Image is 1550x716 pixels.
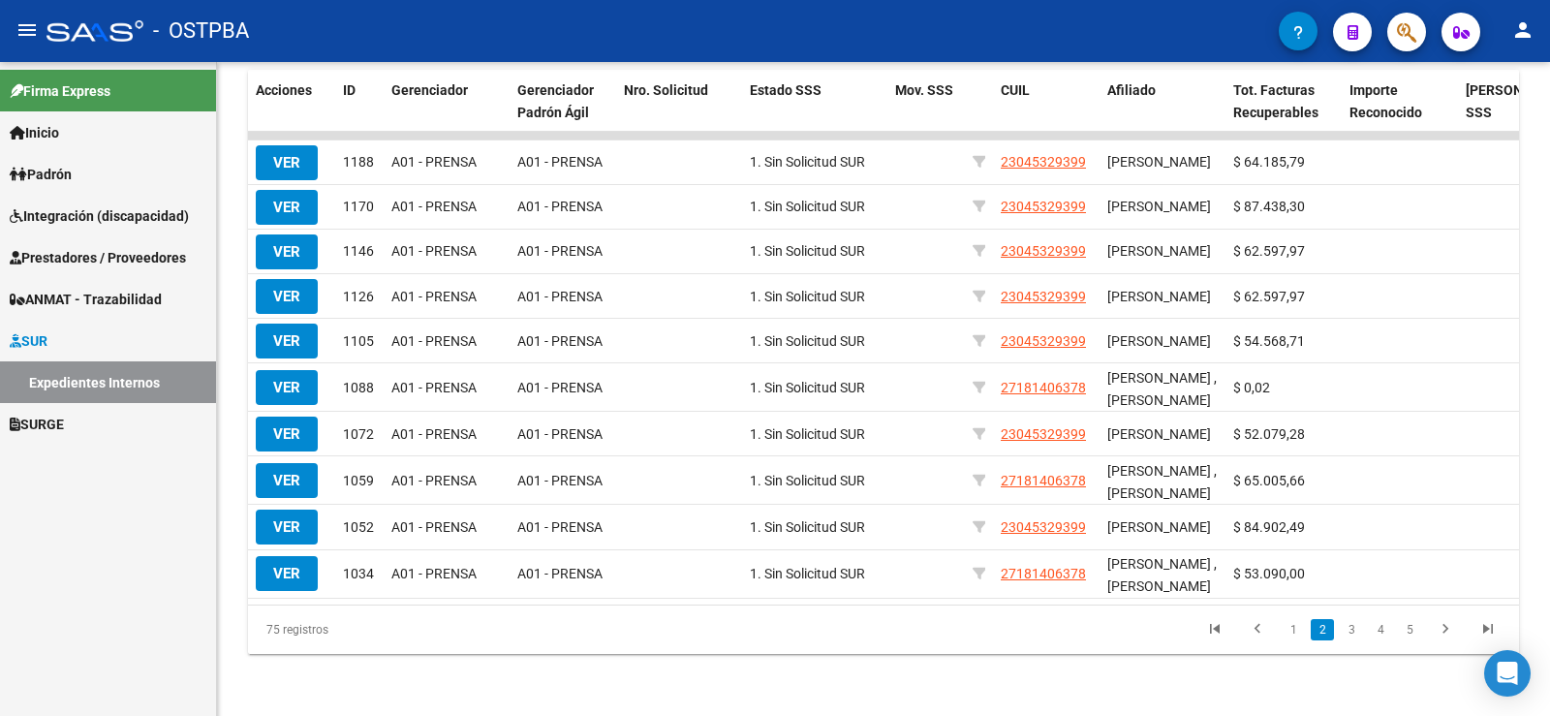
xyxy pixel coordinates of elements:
[391,333,477,349] span: A01 - PRENSA
[1233,426,1305,442] span: $ 52.079,28
[993,70,1100,134] datatable-header-cell: CUIL
[273,518,300,536] span: VER
[1107,463,1217,501] span: [PERSON_NAME] , [PERSON_NAME]
[517,566,603,581] span: A01 - PRENSA
[343,426,374,442] span: 1072
[517,199,603,214] span: A01 - PRENSA
[384,70,510,134] datatable-header-cell: Gerenciador
[1233,333,1305,349] span: $ 54.568,71
[1427,619,1464,640] a: go to next page
[887,70,965,134] datatable-header-cell: Mov. SSS
[273,332,300,350] span: VER
[10,247,186,268] span: Prestadores / Proveedores
[273,425,300,443] span: VER
[256,556,318,591] button: VER
[750,199,865,214] span: 1. Sin Solicitud SUR
[343,82,356,98] span: ID
[1395,613,1424,646] li: page 5
[256,234,318,269] button: VER
[1233,289,1305,304] span: $ 62.597,97
[510,70,616,134] datatable-header-cell: Gerenciador Padrón Ágil
[742,70,887,134] datatable-header-cell: Estado SSS
[1001,243,1086,259] span: 23045329399
[1233,566,1305,581] span: $ 53.090,00
[1225,70,1342,134] datatable-header-cell: Tot. Facturas Recuperables
[517,333,603,349] span: A01 - PRENSA
[624,82,708,98] span: Nro. Solicitud
[343,519,374,535] span: 1052
[1001,426,1086,442] span: 23045329399
[1107,243,1211,259] span: [PERSON_NAME]
[1107,519,1211,535] span: [PERSON_NAME]
[343,199,374,214] span: 1170
[1100,70,1225,134] datatable-header-cell: Afiliado
[1107,370,1217,408] span: [PERSON_NAME] , [PERSON_NAME]
[1484,650,1531,697] div: Open Intercom Messenger
[256,324,318,358] button: VER
[10,122,59,143] span: Inicio
[273,472,300,489] span: VER
[1233,473,1305,488] span: $ 65.005,66
[273,243,300,261] span: VER
[1196,619,1233,640] a: go to first page
[1001,154,1086,170] span: 23045329399
[391,380,477,395] span: A01 - PRENSA
[517,426,603,442] span: A01 - PRENSA
[750,473,865,488] span: 1. Sin Solicitud SUR
[10,330,47,352] span: SUR
[1398,619,1421,640] a: 5
[343,243,374,259] span: 1146
[616,70,742,134] datatable-header-cell: Nro. Solicitud
[1366,613,1395,646] li: page 4
[391,243,477,259] span: A01 - PRENSA
[10,80,110,102] span: Firma Express
[256,510,318,545] button: VER
[1511,18,1534,42] mat-icon: person
[256,145,318,180] button: VER
[256,82,312,98] span: Acciones
[750,289,865,304] span: 1. Sin Solicitud SUR
[153,10,249,52] span: - OSTPBA
[1233,199,1305,214] span: $ 87.438,30
[1233,380,1270,395] span: $ 0,02
[391,426,477,442] span: A01 - PRENSA
[273,154,300,171] span: VER
[391,473,477,488] span: A01 - PRENSA
[1107,289,1211,304] span: [PERSON_NAME]
[10,414,64,435] span: SURGE
[1233,519,1305,535] span: $ 84.902,49
[1233,243,1305,259] span: $ 62.597,97
[273,288,300,305] span: VER
[1308,613,1337,646] li: page 2
[256,417,318,451] button: VER
[1107,82,1156,98] span: Afiliado
[1001,199,1086,214] span: 23045329399
[1001,519,1086,535] span: 23045329399
[1107,333,1211,349] span: [PERSON_NAME]
[517,82,594,120] span: Gerenciador Padrón Ágil
[1470,619,1506,640] a: go to last page
[273,199,300,216] span: VER
[343,380,374,395] span: 1088
[391,154,477,170] span: A01 - PRENSA
[343,333,374,349] span: 1105
[248,606,499,654] div: 75 registros
[391,82,468,98] span: Gerenciador
[1369,619,1392,640] a: 4
[1311,619,1334,640] a: 2
[1279,613,1308,646] li: page 1
[1342,70,1458,134] datatable-header-cell: Importe Reconocido
[750,426,865,442] span: 1. Sin Solicitud SUR
[1001,473,1086,488] span: 27181406378
[391,519,477,535] span: A01 - PRENSA
[391,566,477,581] span: A01 - PRENSA
[517,154,603,170] span: A01 - PRENSA
[335,70,384,134] datatable-header-cell: ID
[343,289,374,304] span: 1126
[750,154,865,170] span: 1. Sin Solicitud SUR
[517,243,603,259] span: A01 - PRENSA
[895,82,953,98] span: Mov. SSS
[248,70,335,134] datatable-header-cell: Acciones
[273,379,300,396] span: VER
[750,380,865,395] span: 1. Sin Solicitud SUR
